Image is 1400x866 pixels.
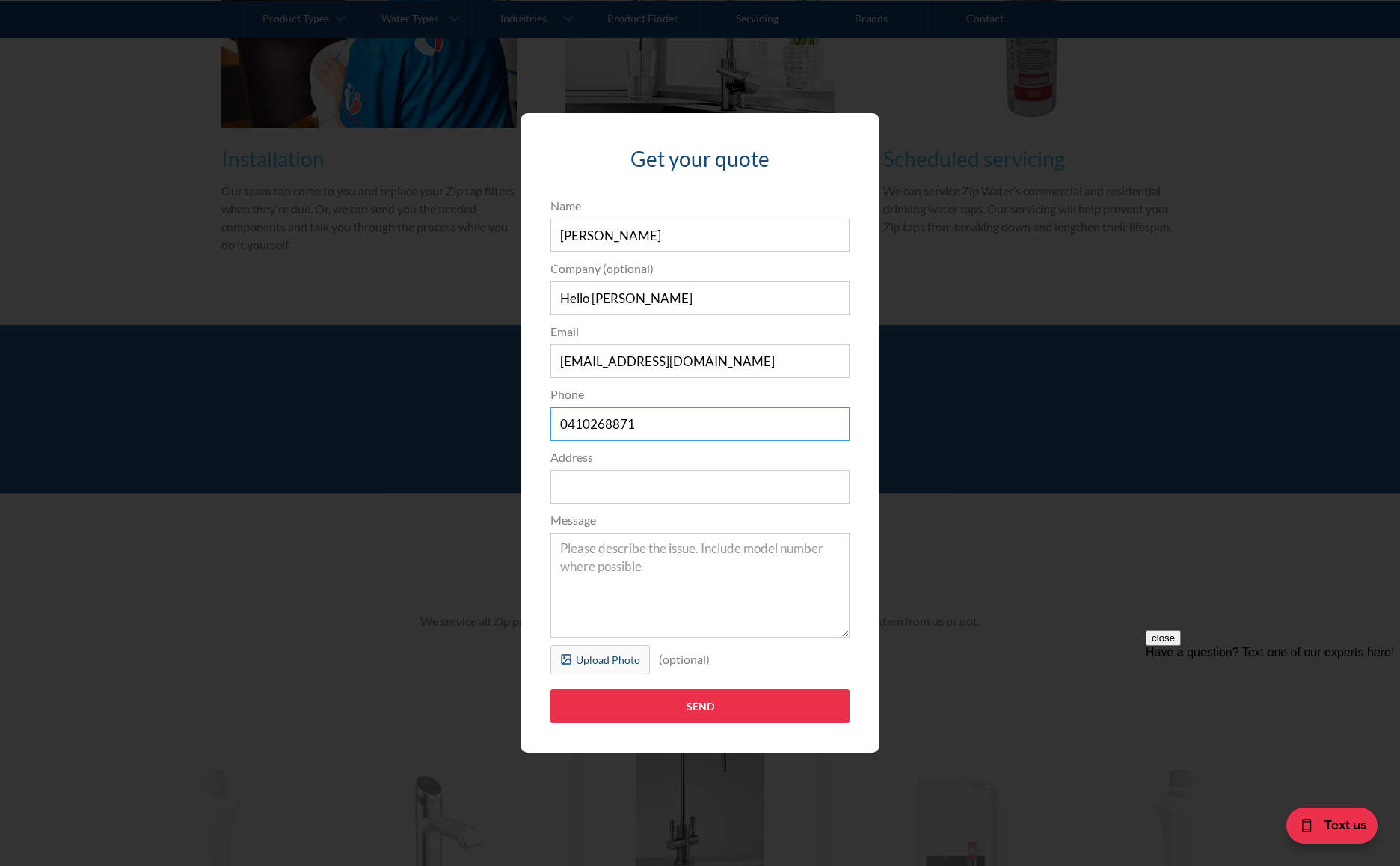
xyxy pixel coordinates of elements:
[550,260,850,278] label: Company (optional)
[1250,791,1400,866] iframe: podium webchat widget bubble
[550,197,850,215] label: Name
[550,323,850,341] label: Email
[543,197,857,739] form: Popup Form Servicing
[550,511,850,529] label: Message
[1146,630,1400,810] iframe: podium webchat widget prompt
[550,143,850,174] h3: Get your quote
[550,385,850,403] label: Phone
[650,645,719,674] div: (optional)
[550,645,650,675] label: Upload Photo
[550,448,850,466] label: Address
[550,689,850,723] input: Send
[576,652,640,668] div: Upload Photo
